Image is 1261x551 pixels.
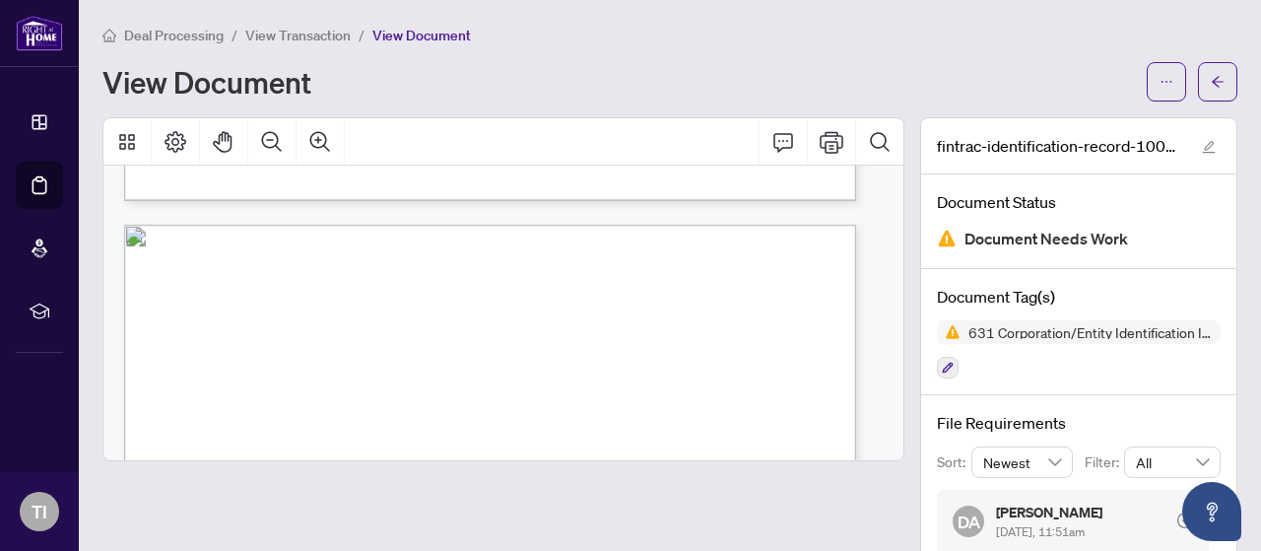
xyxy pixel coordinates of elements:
span: 631 Corporation/Entity Identification InformationRecord [961,325,1221,339]
p: Sort: [937,451,971,473]
span: DA [957,509,980,535]
span: TI [32,498,47,525]
span: [DATE], 11:51am [996,524,1085,539]
img: Status Icon [937,320,961,344]
img: logo [16,15,63,51]
span: edit [1202,140,1216,154]
span: Deal Processing [124,27,224,44]
span: All [1136,448,1209,477]
span: fintrac-identification-record-1001281971-ontario-ltd-20250728-090106.pdf [937,134,1183,158]
h4: File Requirements [937,411,1221,435]
span: check-circle [1177,513,1193,528]
img: Document Status [937,229,957,248]
h5: [PERSON_NAME] [996,506,1102,519]
button: Open asap [1182,482,1241,541]
span: View Transaction [245,27,351,44]
span: View Document [372,27,471,44]
span: ellipsis [1160,75,1173,89]
li: / [232,24,237,46]
span: Document Needs Work [964,226,1128,252]
span: arrow-left [1211,75,1225,89]
li: / [359,24,365,46]
span: home [102,29,116,42]
span: Newest [983,448,1062,477]
h4: Document Status [937,190,1221,214]
p: Filter: [1085,451,1124,473]
h1: View Document [102,66,311,98]
h4: Document Tag(s) [937,285,1221,309]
